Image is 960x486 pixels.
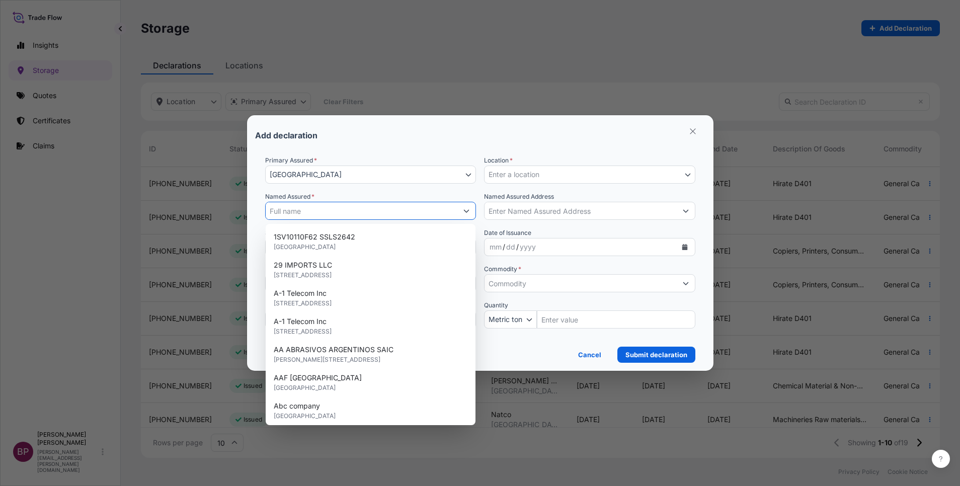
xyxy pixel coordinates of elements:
span: [STREET_ADDRESS] [274,327,332,337]
span: Quantity [484,300,508,310]
div: Storage Date Range [265,238,476,256]
input: Full name [266,202,458,220]
span: 29 IMPORTS LLC [274,260,332,270]
span: A-1 Telecom Inc [274,288,327,298]
div: / [516,241,519,253]
span: AAF [GEOGRAPHIC_DATA] [274,373,362,383]
label: Commodity [484,264,521,274]
p: Add declaration [255,131,317,139]
span: Enter a location [489,170,539,180]
button: Show suggestions [677,274,695,292]
span: Storage Start-End Dates [265,228,339,238]
span: A-1 Telecom Inc [274,316,327,327]
span: [GEOGRAPHIC_DATA] [274,242,336,252]
div: month, [489,241,503,253]
span: AA ABRASIVOS ARGENTINOS SAIC [274,345,393,355]
span: [PERSON_NAME][STREET_ADDRESS] [274,355,380,365]
span: Primary Assured [265,155,317,166]
input: Enter Named Assured Address [485,202,677,220]
span: [GEOGRAPHIC_DATA] [274,411,336,421]
span: [GEOGRAPHIC_DATA] [270,170,342,180]
span: Location [484,155,513,166]
p: Submit declaration [625,350,687,360]
button: Calendar [677,239,693,255]
span: Insured value [265,300,307,310]
button: Show suggestions [677,202,695,220]
span: Abc company [274,401,320,411]
label: Description of Goods [265,264,329,274]
span: 1SV10110F62 SSLS2642 [274,232,355,242]
p: Cancel [578,350,601,360]
div: year, [519,241,537,253]
span: Metric ton [489,314,522,325]
div: / [503,241,505,253]
label: Named Assured Address [484,192,554,202]
div: day, [505,241,516,253]
label: Named Assured [265,192,314,202]
button: Select Location [484,166,695,184]
span: [STREET_ADDRESS] [274,298,332,308]
input: Enter a description [265,274,476,292]
span: Date of Issuance [484,228,531,238]
span: [STREET_ADDRESS] [274,270,332,280]
input: Commodity [485,274,677,292]
input: Quantity Amount [537,310,695,329]
button: Quantity Unit [484,310,537,329]
span: [GEOGRAPHIC_DATA] [274,383,336,393]
button: Show suggestions [457,202,475,220]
